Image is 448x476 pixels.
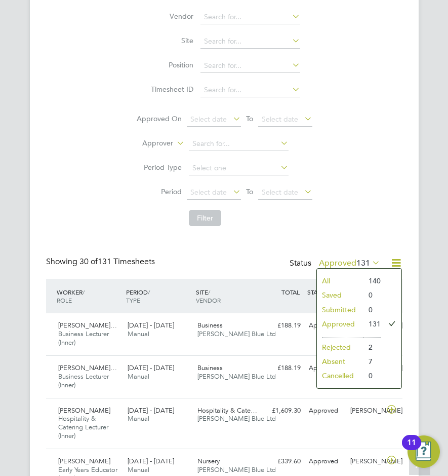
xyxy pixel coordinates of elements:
[197,457,220,465] span: Nursery
[197,363,223,372] span: Business
[363,274,381,288] li: 140
[243,112,256,125] span: To
[346,453,388,470] div: [PERSON_NAME]
[136,114,182,123] label: Approved On
[197,372,276,381] span: [PERSON_NAME] Blue Ltd
[126,296,140,304] span: TYPE
[197,465,276,474] span: [PERSON_NAME] Blue Ltd
[148,60,193,69] label: Position
[128,329,149,338] span: Manual
[128,465,149,474] span: Manual
[263,317,305,334] div: £188.19
[189,137,289,151] input: Search for...
[128,363,174,372] span: [DATE] - [DATE]
[317,288,363,302] li: Saved
[79,257,98,267] span: 30 of
[197,414,276,423] span: [PERSON_NAME] Blue Ltd
[317,354,363,369] li: Absent
[363,340,381,354] li: 2
[317,340,363,354] li: Rejected
[200,34,300,49] input: Search for...
[128,457,174,465] span: [DATE] - [DATE]
[305,453,347,470] div: Approved
[317,274,363,288] li: All
[58,406,110,415] span: [PERSON_NAME]
[128,414,149,423] span: Manual
[290,257,382,271] div: Status
[363,288,381,302] li: 0
[317,317,363,331] li: Approved
[263,360,305,377] div: £188.19
[317,303,363,317] li: Submitted
[208,288,210,296] span: /
[190,188,227,197] span: Select date
[196,296,221,304] span: VENDOR
[263,402,305,419] div: £1,609.30
[319,258,380,268] label: Approved
[124,283,193,309] div: PERIOD
[128,406,174,415] span: [DATE] - [DATE]
[363,303,381,317] li: 0
[243,185,256,198] span: To
[128,372,149,381] span: Manual
[193,283,263,309] div: SITE
[136,163,182,172] label: Period Type
[317,369,363,383] li: Cancelled
[363,317,381,331] li: 131
[128,138,173,149] label: Approver
[189,161,289,175] input: Select one
[262,115,298,124] span: Select date
[305,360,347,377] div: Approved
[128,321,174,329] span: [DATE] - [DATE]
[263,453,305,470] div: £339.60
[407,443,416,456] div: 11
[46,257,157,267] div: Showing
[197,406,257,415] span: Hospitality & Cate…
[305,283,347,301] div: STATUS
[200,59,300,73] input: Search for...
[58,321,117,329] span: [PERSON_NAME]…
[197,329,276,338] span: [PERSON_NAME] Blue Ltd
[200,10,300,24] input: Search for...
[305,402,347,419] div: Approved
[200,83,300,97] input: Search for...
[54,283,124,309] div: WORKER
[363,369,381,383] li: 0
[148,85,193,94] label: Timesheet ID
[58,372,109,389] span: Business Lecturer (Inner)
[58,329,109,347] span: Business Lecturer (Inner)
[356,258,370,268] span: 131
[408,435,440,468] button: Open Resource Center, 11 new notifications
[148,36,193,45] label: Site
[148,288,150,296] span: /
[346,402,388,419] div: [PERSON_NAME]
[305,317,347,334] div: Approved
[136,187,182,196] label: Period
[58,363,117,372] span: [PERSON_NAME]…
[79,257,155,267] span: 131 Timesheets
[57,296,72,304] span: ROLE
[363,354,381,369] li: 7
[58,457,110,465] span: [PERSON_NAME]
[83,288,85,296] span: /
[58,414,108,440] span: Hospitality & Catering Lecturer (Inner)
[189,210,221,226] button: Filter
[281,288,300,296] span: TOTAL
[148,12,193,21] label: Vendor
[262,188,298,197] span: Select date
[190,115,227,124] span: Select date
[197,321,223,329] span: Business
